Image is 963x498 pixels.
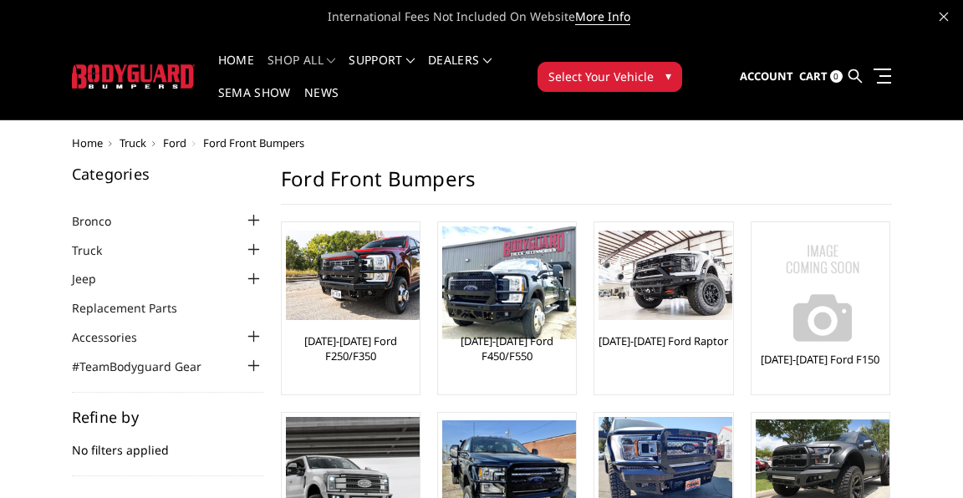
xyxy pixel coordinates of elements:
[163,135,186,150] a: Ford
[756,226,885,343] a: No Image
[304,87,339,119] a: News
[740,69,793,84] span: Account
[218,54,254,87] a: Home
[830,70,843,83] span: 0
[72,64,195,89] img: BODYGUARD BUMPERS
[72,409,264,476] div: No filters applied
[740,54,793,99] a: Account
[799,54,843,99] a: Cart 0
[218,87,291,119] a: SEMA Show
[428,54,492,87] a: Dealers
[72,166,264,181] h5: Categories
[575,8,630,25] a: More Info
[203,135,304,150] span: Ford Front Bumpers
[72,241,123,259] a: Truck
[756,226,889,360] img: No Image
[761,352,879,367] a: [DATE]-[DATE] Ford F150
[120,135,146,150] a: Truck
[72,212,132,230] a: Bronco
[548,68,654,85] span: Select Your Vehicle
[286,333,415,363] a: [DATE]-[DATE] Ford F250/F350
[665,67,671,84] span: ▾
[538,62,682,92] button: Select Your Vehicle
[72,409,264,424] h5: Refine by
[72,299,198,317] a: Replacement Parts
[281,166,892,205] h1: Ford Front Bumpers
[442,333,572,363] a: [DATE]-[DATE] Ford F450/F550
[267,54,335,87] a: shop all
[349,54,415,87] a: Support
[799,69,828,84] span: Cart
[599,333,728,348] a: [DATE]-[DATE] Ford Raptor
[72,358,222,375] a: #TeamBodyguard Gear
[72,135,103,150] a: Home
[72,270,117,287] a: Jeep
[72,328,158,346] a: Accessories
